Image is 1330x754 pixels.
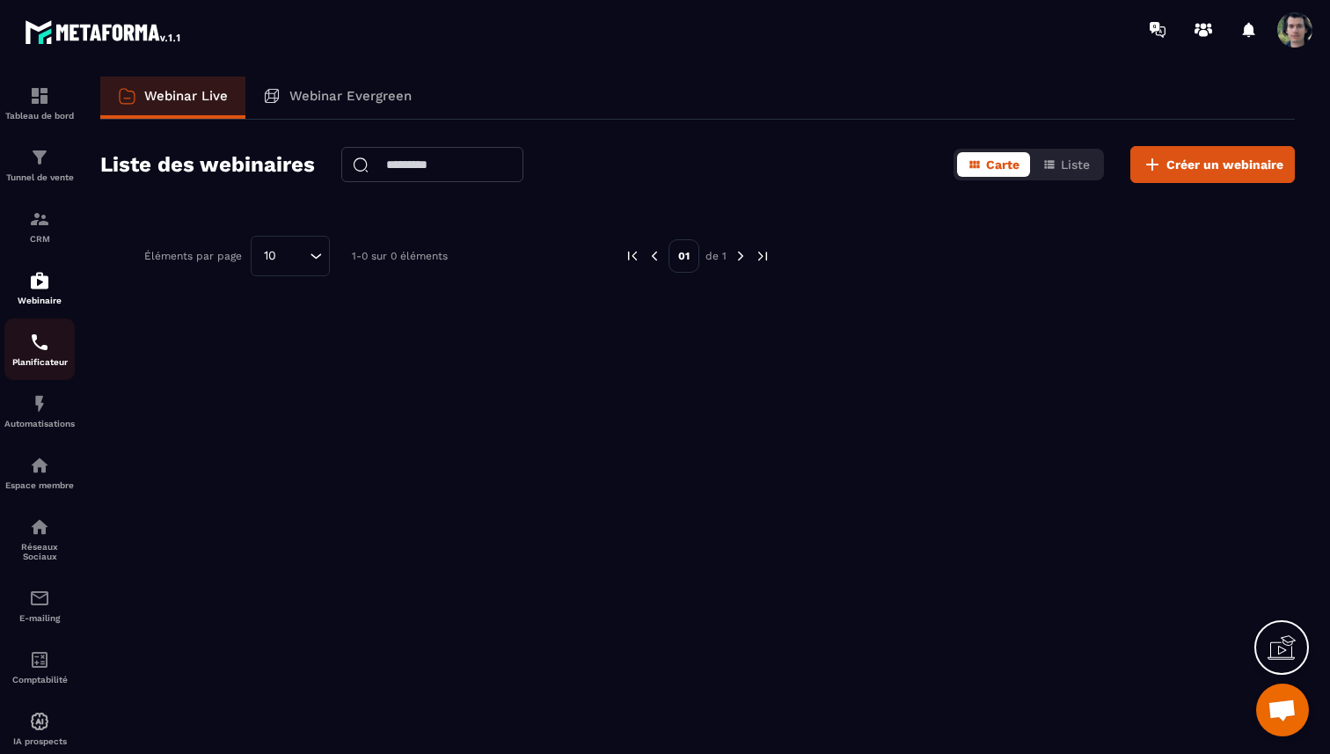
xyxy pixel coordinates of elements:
[282,246,305,266] input: Search for option
[957,152,1030,177] button: Carte
[251,236,330,276] div: Search for option
[4,503,75,575] a: social-networksocial-networkRéseaux Sociaux
[1032,152,1100,177] button: Liste
[4,480,75,490] p: Espace membre
[29,332,50,353] img: scheduler
[29,209,50,230] img: formation
[100,77,245,119] a: Webinar Live
[29,516,50,538] img: social-network
[144,250,242,262] p: Éléments par page
[4,636,75,698] a: accountantaccountantComptabilité
[1130,146,1295,183] button: Créer un webinaire
[647,248,662,264] img: prev
[4,575,75,636] a: emailemailE-mailing
[29,649,50,670] img: accountant
[4,442,75,503] a: automationsautomationsEspace membre
[258,246,282,266] span: 10
[4,542,75,561] p: Réseaux Sociaux
[29,393,50,414] img: automations
[733,248,749,264] img: next
[25,16,183,48] img: logo
[29,588,50,609] img: email
[4,675,75,684] p: Comptabilité
[29,270,50,291] img: automations
[144,88,228,104] p: Webinar Live
[1166,156,1283,173] span: Créer un webinaire
[29,85,50,106] img: formation
[352,250,448,262] p: 1-0 sur 0 éléments
[4,318,75,380] a: schedulerschedulerPlanificateur
[669,239,699,273] p: 01
[289,88,412,104] p: Webinar Evergreen
[4,134,75,195] a: formationformationTunnel de vente
[1061,157,1090,172] span: Liste
[29,711,50,732] img: automations
[625,248,640,264] img: prev
[29,455,50,476] img: automations
[4,419,75,428] p: Automatisations
[986,157,1019,172] span: Carte
[4,172,75,182] p: Tunnel de vente
[4,111,75,121] p: Tableau de bord
[4,257,75,318] a: automationsautomationsWebinaire
[4,380,75,442] a: automationsautomationsAutomatisations
[4,195,75,257] a: formationformationCRM
[4,613,75,623] p: E-mailing
[100,147,315,182] h2: Liste des webinaires
[4,72,75,134] a: formationformationTableau de bord
[4,234,75,244] p: CRM
[29,147,50,168] img: formation
[1256,684,1309,736] a: Ouvrir le chat
[4,736,75,746] p: IA prospects
[755,248,771,264] img: next
[4,357,75,367] p: Planificateur
[4,296,75,305] p: Webinaire
[705,249,727,263] p: de 1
